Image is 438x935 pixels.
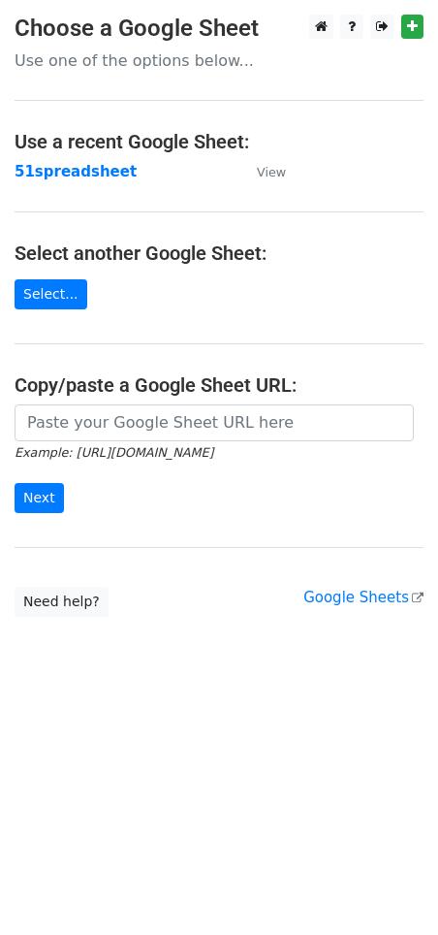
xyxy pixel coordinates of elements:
[15,50,423,71] p: Use one of the options below...
[237,163,286,180] a: View
[15,279,87,309] a: Select...
[15,483,64,513] input: Next
[257,165,286,179] small: View
[15,15,423,43] h3: Choose a Google Sheet
[15,130,423,153] h4: Use a recent Google Sheet:
[15,163,137,180] a: 51spreadsheet
[15,373,423,397] h4: Copy/paste a Google Sheet URL:
[15,242,423,265] h4: Select another Google Sheet:
[15,445,213,460] small: Example: [URL][DOMAIN_NAME]
[303,589,423,606] a: Google Sheets
[15,404,414,441] input: Paste your Google Sheet URL here
[15,587,109,617] a: Need help?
